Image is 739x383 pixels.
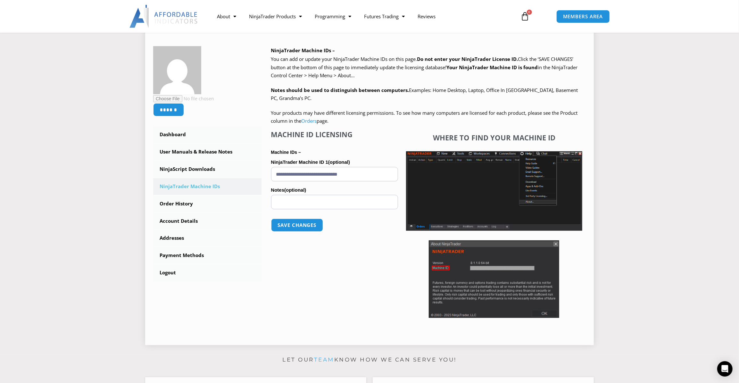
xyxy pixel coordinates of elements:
[271,110,578,124] span: Your products may have different licensing permissions. To see how many computers are licensed fo...
[153,126,262,281] nav: Account pages
[411,9,442,24] a: Reviews
[153,213,262,229] a: Account Details
[406,133,582,142] h4: Where to find your Machine ID
[284,187,306,193] span: (optional)
[211,9,513,24] nav: Menu
[447,64,538,71] strong: Your NinjaTrader Machine ID is found
[302,118,317,124] a: Orders
[243,9,308,24] a: NinjaTrader Products
[563,14,603,19] span: MEMBERS AREA
[556,10,610,23] a: MEMBERS AREA
[153,178,262,195] a: NinjaTrader Machine IDs
[153,196,262,212] a: Order History
[417,56,518,62] b: Do not enter your NinjaTrader License ID.
[308,9,358,24] a: Programming
[527,10,532,15] span: 0
[153,126,262,143] a: Dashboard
[271,47,335,54] b: NinjaTrader Machine IDs –
[153,247,262,264] a: Payment Methods
[406,151,582,231] img: Screenshot 2025-01-17 1155544 | Affordable Indicators – NinjaTrader
[271,130,398,138] h4: Machine ID Licensing
[429,240,559,318] img: Screenshot 2025-01-17 114931 | Affordable Indicators – NinjaTrader
[271,87,578,102] span: Examples: Home Desktop, Laptop, Office In [GEOGRAPHIC_DATA], Basement PC, Grandma’s PC.
[153,144,262,160] a: User Manuals & Release Notes
[271,157,398,167] label: NinjaTrader Machine ID 1
[129,5,198,28] img: LogoAI | Affordable Indicators – NinjaTrader
[271,185,398,195] label: Notes
[717,361,733,377] div: Open Intercom Messenger
[271,56,578,79] span: Click the ‘SAVE CHANGES’ button at the bottom of this page to immediately update the licensing da...
[314,356,334,363] a: team
[271,150,301,155] strong: Machine IDs –
[358,9,411,24] a: Futures Trading
[145,355,594,365] p: Let our know how we can serve you!
[271,87,409,93] strong: Notes should be used to distinguish between computers.
[511,7,539,26] a: 0
[153,46,201,94] img: ebeb35cbb5948e3b8f0d1ffc0b981fa930089d5558e2952ae5a46a42dd932455
[153,264,262,281] a: Logout
[153,161,262,178] a: NinjaScript Downloads
[153,230,262,246] a: Addresses
[211,9,243,24] a: About
[328,159,350,165] span: (optional)
[271,56,417,62] span: You can add or update your NinjaTrader Machine IDs on this page.
[271,219,323,232] button: Save changes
